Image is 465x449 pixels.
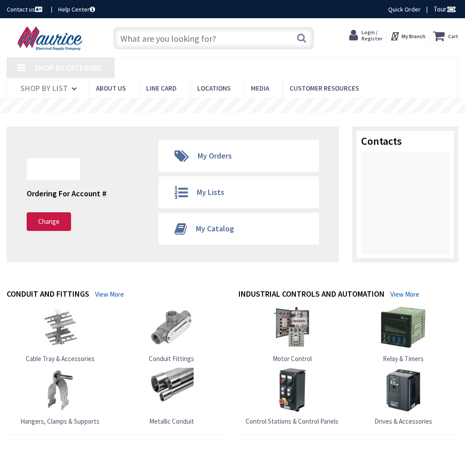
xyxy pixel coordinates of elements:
[96,84,126,92] span: About us
[27,212,71,231] a: Change
[27,189,107,198] h4: Ordering For Account #
[20,83,68,93] span: Shop By List
[362,29,382,42] span: Login / Register
[290,84,359,92] span: Customer Resources
[273,354,312,363] span: Motor Control
[7,5,44,14] a: Contact us
[383,354,424,363] span: Relay & Timers
[149,368,194,412] img: Metallic Conduit
[58,5,95,14] a: Help Center
[270,305,314,350] img: Motor Control
[7,26,95,51] img: Maurice Electrical Supply Company
[196,223,234,234] span: My Catalog
[149,305,194,363] a: Conduit Fittings Conduit Fittings
[113,27,314,49] input: What are you looking for?
[149,354,194,363] span: Conduit Fittings
[246,417,338,425] span: Control Stations & Control Panels
[448,28,458,44] strong: Cart
[159,213,318,244] a: My Catalog
[7,290,89,301] h4: Conduit and Fittings
[433,28,458,44] a: Cart
[197,84,231,92] span: Locations
[149,368,194,426] a: Metallic Conduit Metallic Conduit
[95,290,124,299] a: View More
[20,417,99,425] span: Hangers, Clamps & Supports
[20,368,99,426] a: Hangers, Clamps & Supports Hangers, Clamps & Supports
[149,305,194,350] img: Conduit Fittings
[251,84,269,92] span: Media
[381,368,425,412] img: Drives & Accessories
[197,187,224,197] span: My Lists
[433,5,456,13] span: Tour
[390,290,419,299] a: View More
[361,135,449,147] h3: Contacts
[38,305,82,350] img: Cable Tray & Accessories
[149,417,194,425] span: Metallic Conduit
[374,417,432,425] span: Drives & Accessories
[34,63,102,73] span: Shop By Category
[159,177,318,208] a: My Lists
[270,305,314,363] a: Motor Control Motor Control
[390,28,425,44] div: My Branch
[26,305,95,363] a: Cable Tray & Accessories Cable Tray & Accessories
[164,102,300,110] rs-layer: Free Same Day Pickup at 15 Locations
[238,290,385,301] h4: Industrial Controls and Automation
[388,5,421,14] a: Quick Order
[349,28,382,43] a: Login / Register
[26,354,95,363] span: Cable Tray & Accessories
[270,368,314,412] img: Control Stations & Control Panels
[198,151,232,161] span: My Orders
[159,140,318,171] a: My Orders
[146,84,177,92] span: Line Card
[374,368,432,426] a: Drives & Accessories Drives & Accessories
[381,305,425,363] a: Relay & Timers Relay & Timers
[246,368,338,426] a: Control Stations & Control Panels Control Stations & Control Panels
[381,305,425,350] img: Relay & Timers
[401,33,425,40] strong: My Branch
[38,368,82,412] img: Hangers, Clamps & Supports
